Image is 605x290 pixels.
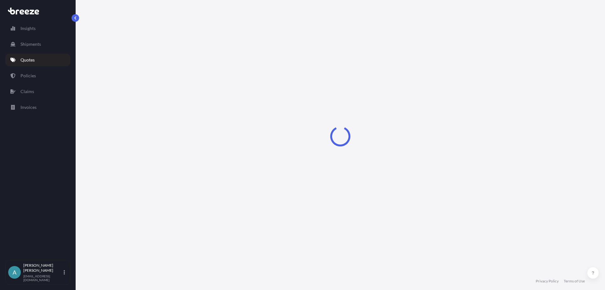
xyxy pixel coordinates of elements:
p: Quotes [20,57,35,63]
p: [EMAIL_ADDRESS][DOMAIN_NAME] [23,274,62,282]
p: Claims [20,88,34,95]
a: Quotes [5,54,70,66]
p: [PERSON_NAME] [PERSON_NAME] [23,263,62,273]
p: Shipments [20,41,41,47]
p: Invoices [20,104,37,110]
a: Shipments [5,38,70,50]
a: Invoices [5,101,70,114]
p: Policies [20,73,36,79]
a: Insights [5,22,70,35]
a: Privacy Policy [536,279,559,284]
span: A [13,269,16,275]
p: Insights [20,25,36,32]
a: Policies [5,69,70,82]
a: Claims [5,85,70,98]
a: Terms of Use [564,279,585,284]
